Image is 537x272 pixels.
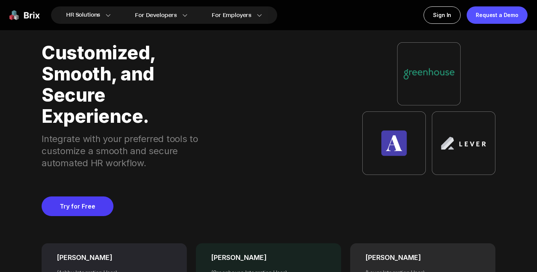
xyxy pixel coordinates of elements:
[42,133,207,169] div: Integrate with your preferred tools to customize a smooth and secure automated HR workflow.
[424,6,461,24] a: Sign In
[135,11,177,19] span: For Developers
[211,252,326,263] div: [PERSON_NAME]
[42,42,207,127] div: Customized, Smooth, and Secure Experience.
[66,9,100,21] span: HR Solutions
[212,11,251,19] span: For Employers
[365,252,480,263] div: [PERSON_NAME]
[57,252,172,263] div: [PERSON_NAME]
[42,196,113,216] a: Try for Free
[467,6,528,24] a: Request a Demo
